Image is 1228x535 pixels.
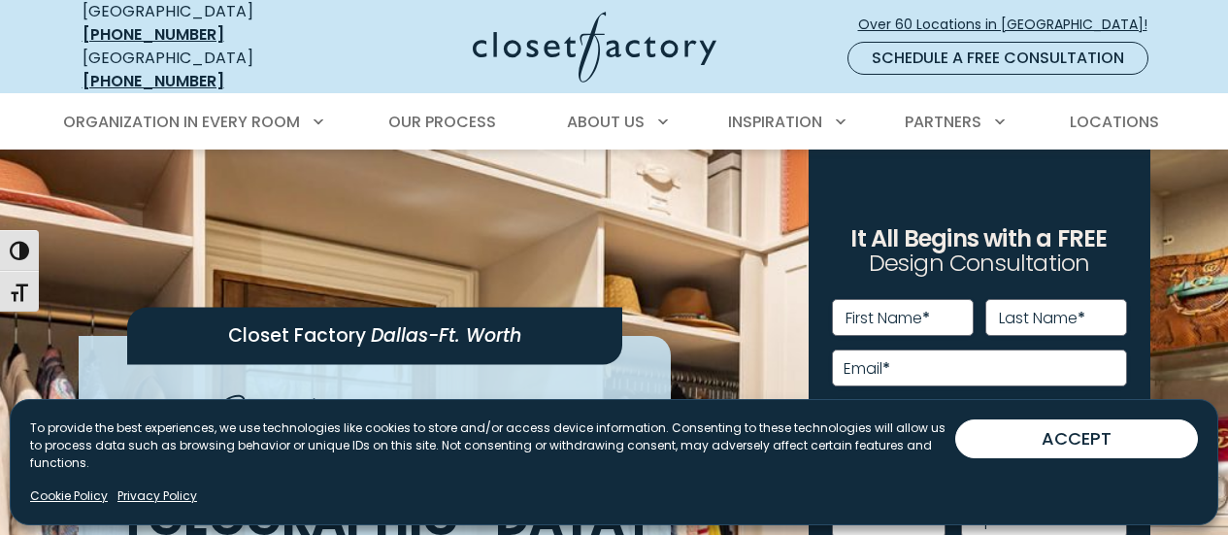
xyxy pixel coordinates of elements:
nav: Primary Menu [50,95,1179,150]
label: Email [844,361,890,377]
span: It All Begins with a FREE [850,222,1107,254]
span: Locations [1070,111,1159,133]
label: First Name [846,311,930,326]
span: About Us [567,111,645,133]
span: Inspiration [728,111,822,133]
span: Closet Factory [228,323,366,350]
span: Over 60 Locations in [GEOGRAPHIC_DATA]! [858,15,1163,35]
span: Organization in Every Room [63,111,300,133]
span: Our Process [388,111,496,133]
label: Zip Code [973,513,1049,528]
span: Custom [203,367,382,455]
label: Last Name [999,311,1085,326]
button: ACCEPT [955,419,1198,458]
a: Over 60 Locations in [GEOGRAPHIC_DATA]! [857,8,1164,42]
p: To provide the best experiences, we use technologies like cookies to store and/or access device i... [30,419,955,472]
span: Design Consultation [869,248,1090,280]
a: Cookie Policy [30,487,108,505]
a: Privacy Policy [117,487,197,505]
a: Schedule a Free Consultation [847,42,1148,75]
img: Closet Factory Logo [473,12,716,83]
a: [PHONE_NUMBER] [83,23,224,46]
a: [PHONE_NUMBER] [83,70,224,92]
div: [GEOGRAPHIC_DATA] [83,47,320,93]
span: Partners [905,111,981,133]
span: Dallas-Ft. Worth [371,323,521,350]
